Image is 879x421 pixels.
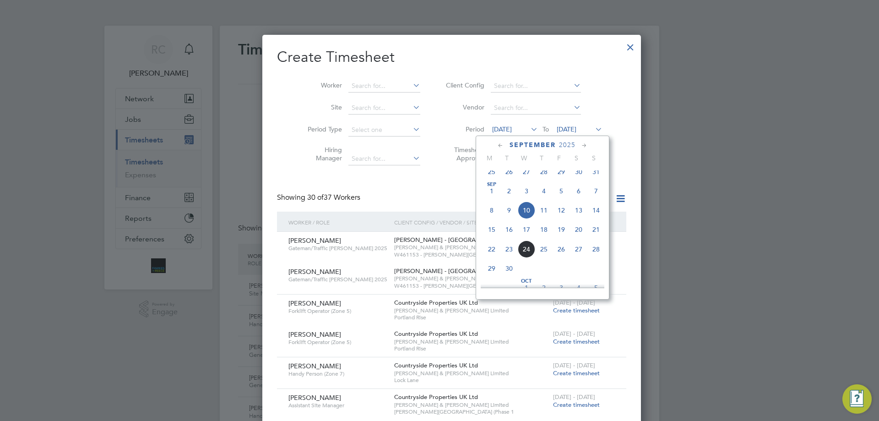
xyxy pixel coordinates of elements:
span: 2 [535,279,553,296]
span: 19 [553,221,570,238]
span: 4 [570,279,587,296]
span: Create timesheet [553,369,600,377]
span: Create timesheet [553,401,600,409]
span: Forklift Operator (Zone 5) [288,307,387,315]
span: 16 [500,221,518,238]
span: 15 [483,221,500,238]
span: Create timesheet [553,306,600,314]
span: 17 [518,221,535,238]
input: Select one [348,124,420,137]
span: Create timesheet [553,338,600,345]
input: Search for... [348,153,420,165]
span: [PERSON_NAME] [288,394,341,402]
span: [DATE] - [DATE] [553,330,595,338]
span: Assistant Site Manager [288,402,387,409]
span: To [540,123,552,135]
input: Search for... [491,80,581,93]
label: Client Config [443,81,484,89]
label: Hiring Manager [301,146,342,162]
span: S [568,154,585,162]
span: 24 [518,241,535,258]
span: [PERSON_NAME] - [GEOGRAPHIC_DATA] [394,236,510,244]
span: W461153 - [PERSON_NAME][GEOGRAPHIC_DATA] [394,251,548,258]
span: 1 [483,182,500,200]
span: Sep [483,182,500,187]
span: [PERSON_NAME] [288,268,341,276]
span: 31 [587,163,605,180]
span: [PERSON_NAME] & [PERSON_NAME] Limited [394,275,548,282]
span: [PERSON_NAME] & [PERSON_NAME] Limited [394,401,548,409]
span: Lock Lane [394,377,548,384]
span: 23 [500,241,518,258]
label: Period [443,125,484,133]
span: Countryside Properties UK Ltd [394,299,478,306]
span: Countryside Properties UK Ltd [394,361,478,369]
label: Period Type [301,125,342,133]
span: T [533,154,550,162]
span: [PERSON_NAME][GEOGRAPHIC_DATA] (Phase 1 [394,408,548,416]
span: W [515,154,533,162]
span: 28 [587,241,605,258]
span: 12 [553,202,570,219]
span: [DATE] - [DATE] [553,299,595,306]
span: 3 [518,182,535,200]
span: 25 [535,241,553,258]
span: [PERSON_NAME] & [PERSON_NAME] Limited [394,307,548,314]
span: 13 [570,202,587,219]
span: W461153 - [PERSON_NAME][GEOGRAPHIC_DATA] [394,282,548,290]
span: 14 [587,202,605,219]
span: 26 [553,241,570,258]
span: F [550,154,568,162]
span: [DATE] [557,125,576,133]
span: [PERSON_NAME] & [PERSON_NAME] Limited [394,338,548,345]
span: M [481,154,498,162]
h2: Create Timesheet [277,48,626,67]
span: [DATE] - [DATE] [553,393,595,401]
span: [DATE] - [DATE] [553,361,595,369]
span: Gateman/Traffic [PERSON_NAME] 2025 [288,276,387,283]
span: 2 [500,182,518,200]
span: Portland Rise [394,314,548,321]
span: [PERSON_NAME] [288,236,341,245]
span: 4 [535,182,553,200]
span: 37 Workers [307,193,360,202]
span: 22 [483,241,500,258]
span: 2025 [559,141,575,149]
span: Oct [518,279,535,284]
span: [PERSON_NAME] [288,362,341,370]
span: 11 [535,202,553,219]
div: Worker / Role [286,212,392,233]
label: Timesheet Approver [443,146,484,162]
input: Search for... [491,102,581,115]
span: Forklift Operator (Zone 5) [288,339,387,346]
span: 25 [483,163,500,180]
span: 27 [518,163,535,180]
div: Client Config / Vendor / Site [392,212,551,233]
span: 10 [518,202,535,219]
span: S [585,154,602,162]
span: [PERSON_NAME] & [PERSON_NAME] Limited [394,370,548,377]
span: Handy Person (Zone 7) [288,370,387,377]
span: 28 [535,163,553,180]
span: T [498,154,515,162]
span: 5 [587,279,605,296]
span: September [510,141,556,149]
input: Search for... [348,102,420,115]
span: 8 [483,202,500,219]
span: [PERSON_NAME] [288,299,341,307]
span: 30 [500,260,518,277]
span: Countryside Properties UK Ltd [394,393,478,401]
span: 30 [570,163,587,180]
span: Portland Rise [394,345,548,352]
span: [PERSON_NAME] [288,330,341,339]
label: Vendor [443,103,484,111]
label: Worker [301,81,342,89]
span: 6 [570,182,587,200]
button: Engage Resource Center [842,384,872,414]
span: 29 [483,260,500,277]
input: Search for... [348,80,420,93]
span: 3 [553,279,570,296]
span: 27 [570,241,587,258]
span: [DATE] [492,125,512,133]
span: 1 [518,279,535,296]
